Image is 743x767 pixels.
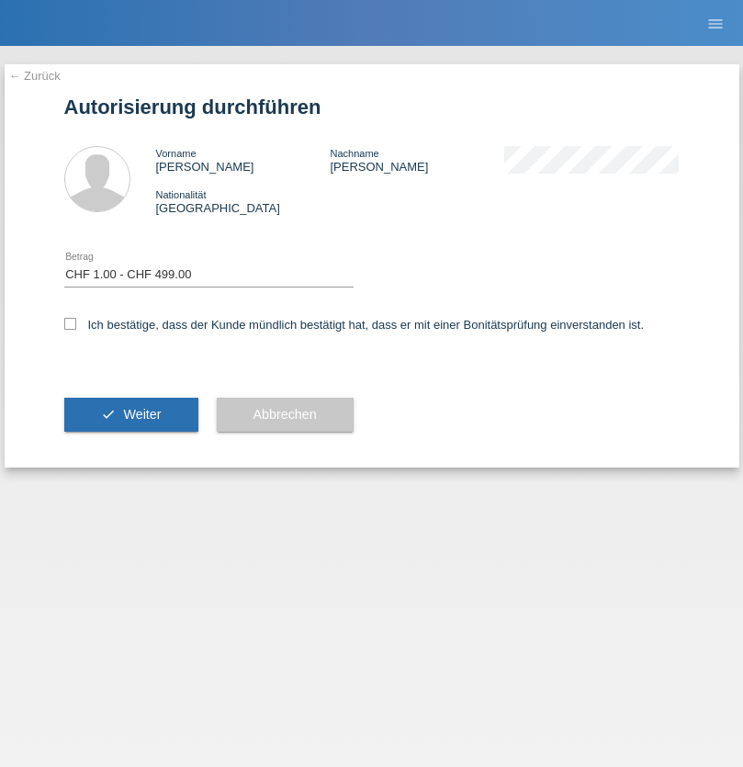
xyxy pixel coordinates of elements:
[330,146,504,174] div: [PERSON_NAME]
[101,407,116,422] i: check
[64,398,198,433] button: check Weiter
[156,146,331,174] div: [PERSON_NAME]
[253,407,317,422] span: Abbrechen
[156,189,207,200] span: Nationalität
[9,69,61,83] a: ← Zurück
[123,407,161,422] span: Weiter
[64,318,645,332] label: Ich bestätige, dass der Kunde mündlich bestätigt hat, dass er mit einer Bonitätsprüfung einversta...
[330,148,378,159] span: Nachname
[156,187,331,215] div: [GEOGRAPHIC_DATA]
[217,398,354,433] button: Abbrechen
[697,17,734,28] a: menu
[64,96,680,118] h1: Autorisierung durchführen
[156,148,197,159] span: Vorname
[706,15,725,33] i: menu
